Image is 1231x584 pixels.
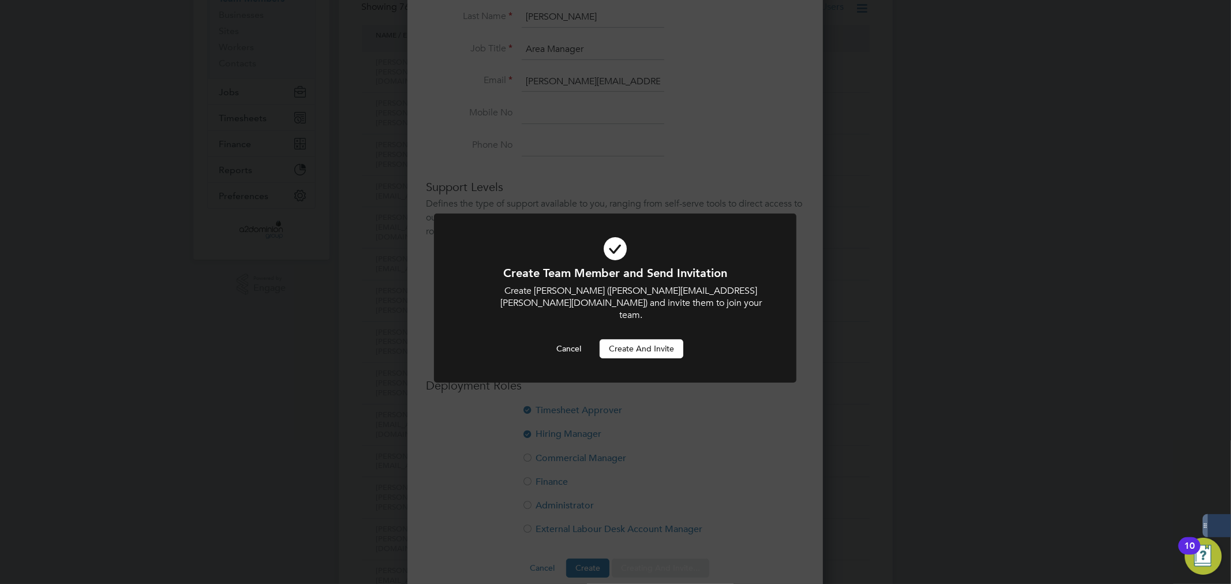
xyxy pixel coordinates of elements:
button: Open Resource Center, 10 new notifications [1185,538,1222,575]
button: Cancel [547,339,590,358]
div: 10 [1184,546,1195,561]
button: Create and invite [600,339,683,358]
p: Create [PERSON_NAME] ([PERSON_NAME][EMAIL_ADDRESS][PERSON_NAME][DOMAIN_NAME]) and invite them to ... [497,285,765,321]
h1: Create Team Member and Send Invitation [465,265,765,280]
